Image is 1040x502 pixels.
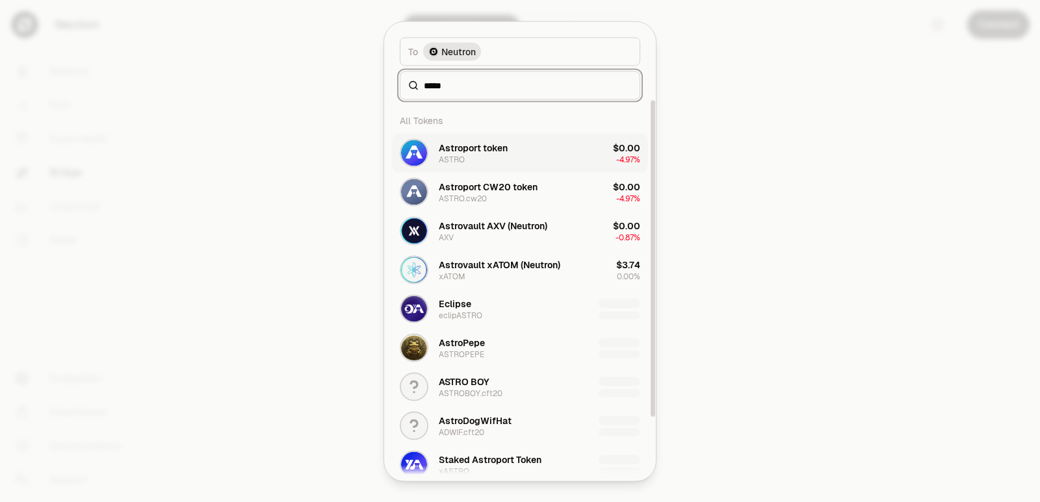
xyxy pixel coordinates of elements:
[392,250,648,289] button: xATOM LogoAstrovault xATOM (Neutron)xATOM$3.740.00%
[613,219,640,232] div: $0.00
[439,349,484,359] div: ASTROPEPE
[617,271,640,281] span: 0.00%
[439,453,541,466] div: Staked Astroport Token
[392,406,648,445] button: AstroDogWifHatADWIF.cft20
[392,445,648,484] button: xASTRO LogoStaked Astroport TokenxASTRO
[439,388,502,398] div: ASTROBOY.cft20
[439,180,538,193] div: Astroport CW20 token
[616,258,640,271] div: $3.74
[616,232,640,242] span: -0.87%
[439,466,469,476] div: xASTRO
[392,211,648,250] button: AXV LogoAstrovault AXV (Neutron)AXV$0.00-0.87%
[401,218,427,244] img: AXV Logo
[439,427,484,437] div: ADWIF.cft20
[613,180,640,193] div: $0.00
[408,45,418,58] span: To
[401,334,427,360] img: ASTROPEPE Logo
[430,47,437,55] img: Neutron Logo
[439,193,487,203] div: ASTRO.cw20
[439,414,512,427] div: AstroDogWifHat
[392,367,648,406] button: ASTRO BOYASTROBOY.cft20
[439,154,465,164] div: ASTRO
[392,289,648,328] button: eclipASTRO LogoEclipseeclipASTRO
[392,172,648,211] button: ASTRO.cw20 LogoAstroport CW20 tokenASTRO.cw20$0.00-4.97%
[401,140,427,166] img: ASTRO Logo
[439,297,471,310] div: Eclipse
[613,141,640,154] div: $0.00
[439,219,547,232] div: Astrovault AXV (Neutron)
[616,154,640,164] span: -4.97%
[401,295,427,321] img: eclipASTRO Logo
[400,37,640,66] button: ToNeutron LogoNeutron
[439,310,482,320] div: eclipASTRO
[439,141,508,154] div: Astroport token
[392,107,648,133] div: All Tokens
[439,258,560,271] div: Astrovault xATOM (Neutron)
[441,45,476,58] span: Neutron
[401,451,427,477] img: xASTRO Logo
[439,375,489,388] div: ASTRO BOY
[392,133,648,172] button: ASTRO LogoAstroport tokenASTRO$0.00-4.97%
[392,328,648,367] button: ASTROPEPE LogoAstroPepeASTROPEPE
[401,257,427,282] img: xATOM Logo
[439,336,485,349] div: AstroPepe
[439,271,465,281] div: xATOM
[401,179,427,205] img: ASTRO.cw20 Logo
[616,193,640,203] span: -4.97%
[439,232,454,242] div: AXV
